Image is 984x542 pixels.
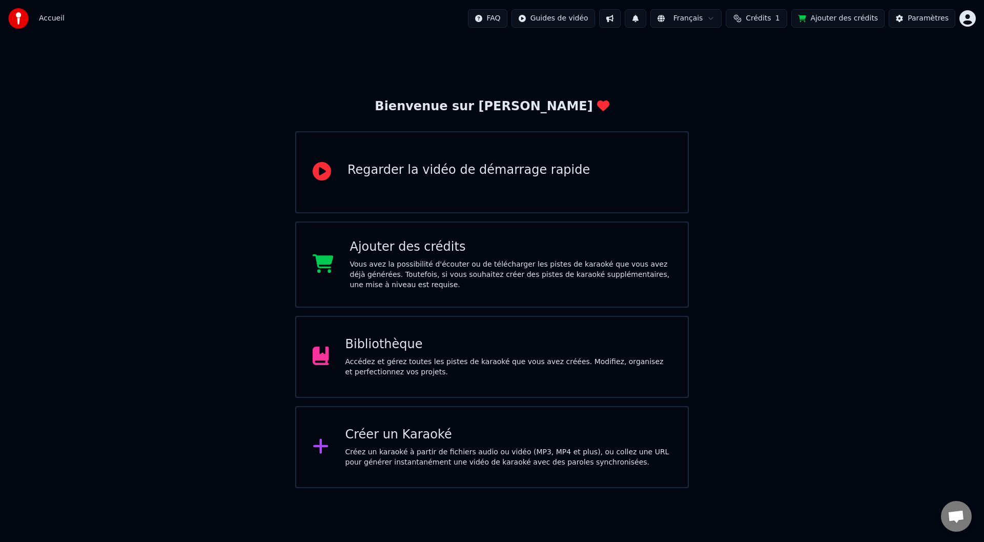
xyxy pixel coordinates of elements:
[726,9,787,28] button: Crédits1
[375,98,609,115] div: Bienvenue sur [PERSON_NAME]
[889,9,955,28] button: Paramètres
[39,13,65,24] span: Accueil
[941,501,972,532] div: Ouvrir le chat
[345,447,672,468] div: Créez un karaoké à partir de fichiers audio ou vidéo (MP3, MP4 et plus), ou collez une URL pour g...
[39,13,65,24] nav: breadcrumb
[350,239,672,255] div: Ajouter des crédits
[468,9,507,28] button: FAQ
[345,357,672,377] div: Accédez et gérez toutes les pistes de karaoké que vous avez créées. Modifiez, organisez et perfec...
[345,427,672,443] div: Créer un Karaoké
[350,259,672,290] div: Vous avez la possibilité d'écouter ou de télécharger les pistes de karaoké que vous avez déjà gén...
[908,13,949,24] div: Paramètres
[347,162,590,178] div: Regarder la vidéo de démarrage rapide
[791,9,885,28] button: Ajouter des crédits
[345,336,672,353] div: Bibliothèque
[511,9,595,28] button: Guides de vidéo
[8,8,29,29] img: youka
[746,13,771,24] span: Crédits
[775,13,780,24] span: 1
